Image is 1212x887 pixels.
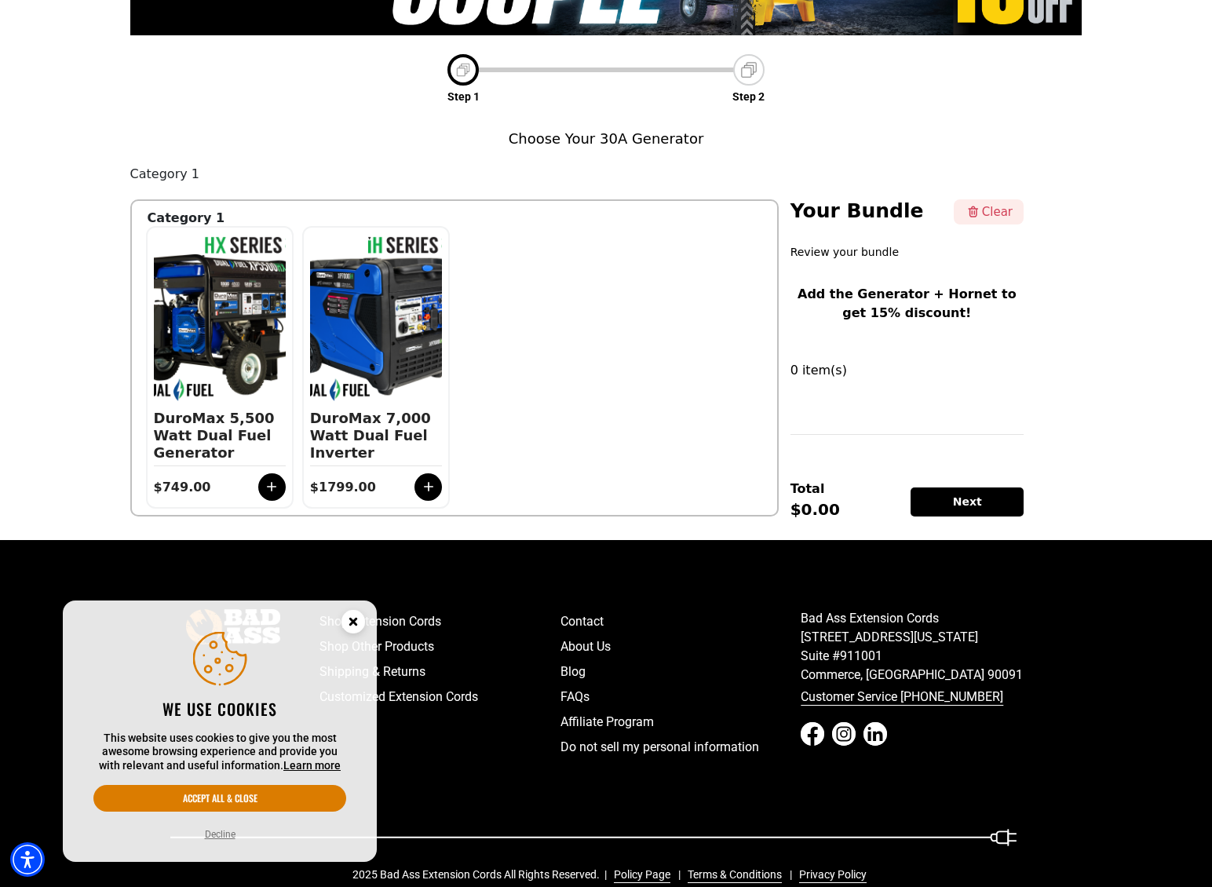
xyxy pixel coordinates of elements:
p: This website uses cookies to give you the most awesome browsing experience and provide you with r... [93,732,346,773]
div: Category 1 [130,165,1082,184]
aside: Cookie Consent [63,600,377,863]
p: Step 2 [732,89,765,105]
a: Terms & Conditions [681,867,782,883]
a: call 833-674-1699 [801,684,1042,710]
a: Shop Other Products [319,634,560,659]
div: Add the Generator + Hornet to get 15% discount! [790,285,1024,323]
a: Blog [560,659,801,684]
div: Review your bundle [790,244,947,277]
div: $0.00 [790,502,840,517]
a: FAQs [560,684,801,710]
a: Affiliate Program [560,710,801,735]
a: Do not sell my personal information [560,735,801,760]
a: Privacy Policy [793,867,867,883]
a: Shipping & Returns [319,659,560,684]
div: $1799.00 [310,480,387,495]
h2: We use cookies [93,699,346,719]
button: Close this option [330,600,377,648]
button: Decline [205,827,235,841]
div: Next [911,487,1024,517]
a: This website uses cookies to give you the most awesome browsing experience and provide you with r... [283,759,341,772]
p: Bad Ass Extension Cords [STREET_ADDRESS][US_STATE] Suite #911001 Commerce, [GEOGRAPHIC_DATA] 90091 [801,609,1042,684]
a: LinkedIn - open in a new tab [863,722,887,746]
a: Contact [560,609,801,634]
div: Choose Your 30A Generator [509,128,704,149]
a: Facebook - open in a new tab [801,722,824,746]
a: Policy Page [608,867,670,883]
div: DuroMax 7,000 Watt Dual Fuel Inverter [310,410,442,466]
div: Category 1 [148,209,225,228]
a: Shop Extension Cords [319,609,560,634]
button: Accept all & close [93,785,346,812]
div: Clear [982,203,1013,221]
div: Your Bundle [790,199,947,240]
a: Customized Extension Cords [319,684,560,710]
a: Instagram - open in a new tab [832,722,856,746]
p: Step 1 [447,89,480,105]
div: Accessibility Menu [10,842,45,877]
a: About Us [560,634,801,659]
div: 2025 Bad Ass Extension Cords All Rights Reserved. [352,867,878,883]
div: Total [790,481,825,496]
div: 0 item(s) [790,361,1024,397]
div: $749.00 [154,480,231,495]
div: DuroMax 5,500 Watt Dual Fuel Generator [154,410,286,466]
